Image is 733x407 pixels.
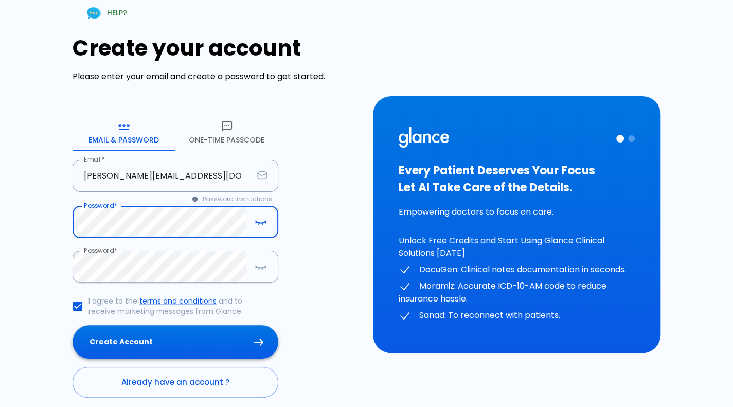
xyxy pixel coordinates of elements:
[73,70,361,83] p: Please enter your email and create a password to get started.
[399,235,635,259] p: Unlock Free Credits and Start Using Glance Clinical Solutions [DATE]
[399,263,635,276] p: DocuGen: Clinical notes documentation in seconds.
[85,4,103,22] img: Chat Support
[399,280,635,305] p: Moramiz: Accurate ICD-10-AM code to reduce insurance hassle.
[175,114,278,151] button: One-Time Passcode
[186,192,278,206] button: Password Instructions
[399,309,635,322] p: Sanad: To reconnect with patients.
[399,162,635,196] h3: Every Patient Deserves Your Focus Let AI Take Care of the Details.
[139,296,217,306] a: terms and conditions
[73,36,361,61] h1: Create your account
[88,296,270,316] p: I agree to the and to receive marketing messages from Glance.
[73,160,253,192] input: your.email@example.com
[73,114,175,151] button: Email & Password
[73,367,278,398] a: Already have an account ?
[203,194,272,204] span: Password Instructions
[399,206,635,218] p: Empowering doctors to focus on care.
[73,325,278,359] button: Create Account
